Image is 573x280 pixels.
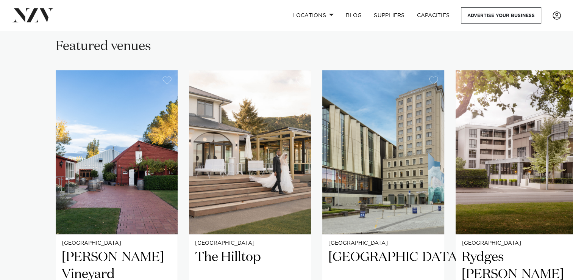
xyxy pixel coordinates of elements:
a: BLOG [340,7,368,24]
small: [GEOGRAPHIC_DATA] [62,241,172,246]
a: Locations [287,7,340,24]
h2: Featured venues [56,38,151,55]
img: nzv-logo.png [12,8,53,22]
a: Advertise your business [461,7,541,24]
small: [GEOGRAPHIC_DATA] [462,241,571,246]
a: SUPPLIERS [368,7,411,24]
small: [GEOGRAPHIC_DATA] [328,241,438,246]
a: Capacities [411,7,456,24]
small: [GEOGRAPHIC_DATA] [195,241,305,246]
